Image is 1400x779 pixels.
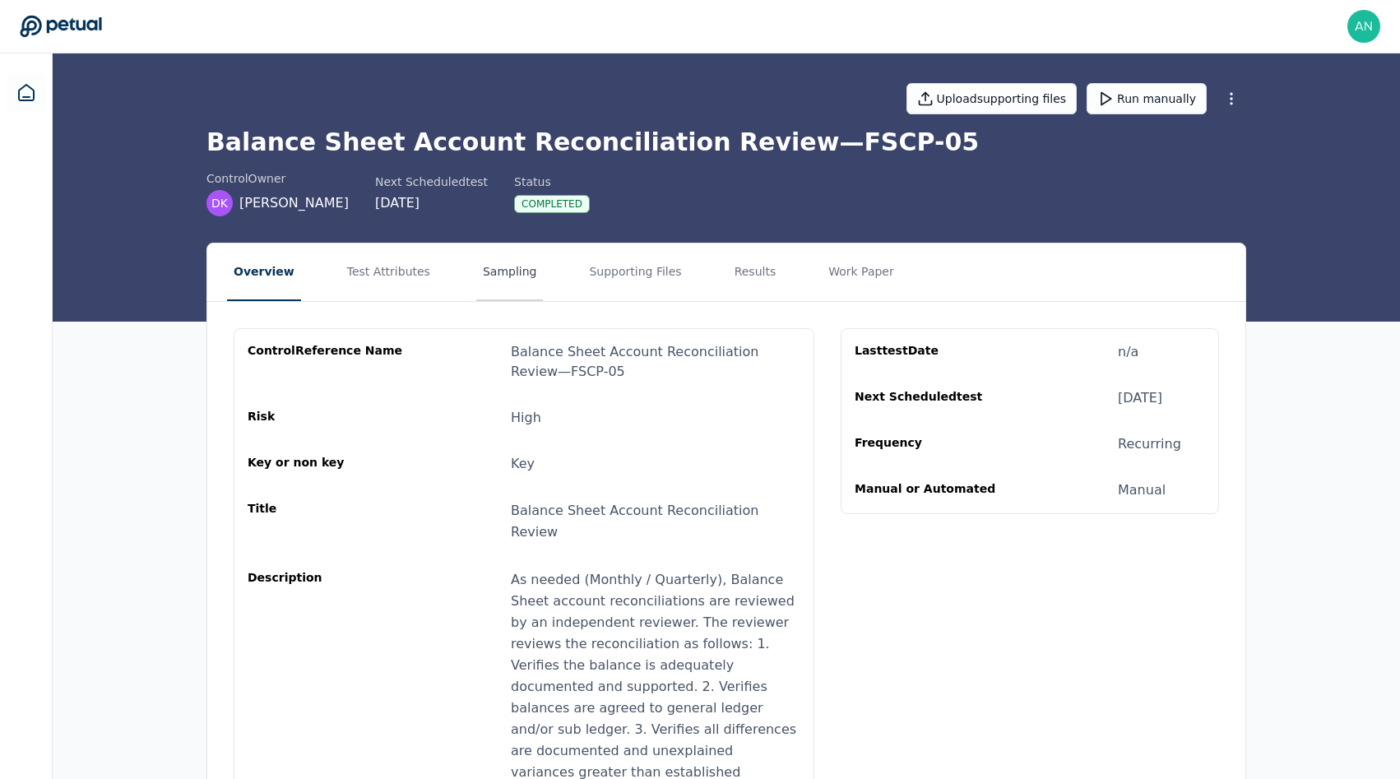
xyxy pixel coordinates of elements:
[248,454,406,474] div: Key or non key
[1347,10,1380,43] img: andrew+reddit@petual.ai
[248,500,406,543] div: Title
[207,243,1245,301] nav: Tabs
[728,243,783,301] button: Results
[248,342,406,382] div: control Reference Name
[1118,388,1162,408] div: [DATE]
[855,480,1013,500] div: Manual or Automated
[511,454,535,474] div: Key
[514,195,590,213] div: Completed
[511,503,758,540] span: Balance Sheet Account Reconciliation Review
[248,408,406,428] div: Risk
[375,193,488,213] div: [DATE]
[906,83,1078,114] button: Uploadsupporting files
[1217,84,1246,114] button: More Options
[855,434,1013,454] div: Frequency
[514,174,590,190] div: Status
[1118,434,1181,454] div: Recurring
[511,408,541,428] div: High
[206,170,349,187] div: control Owner
[341,243,437,301] button: Test Attributes
[822,243,901,301] button: Work Paper
[511,342,800,382] div: Balance Sheet Account Reconciliation Review — FSCP-05
[211,195,228,211] span: DK
[476,243,544,301] button: Sampling
[206,128,1246,157] h1: Balance Sheet Account Reconciliation Review — FSCP-05
[375,174,488,190] div: Next Scheduled test
[7,73,46,113] a: Dashboard
[855,388,1013,408] div: Next Scheduled test
[20,15,102,38] a: Go to Dashboard
[239,193,349,213] span: [PERSON_NAME]
[582,243,688,301] button: Supporting Files
[227,243,301,301] button: Overview
[1118,480,1166,500] div: Manual
[1118,342,1138,362] div: n/a
[1087,83,1207,114] button: Run manually
[855,342,1013,362] div: Last test Date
